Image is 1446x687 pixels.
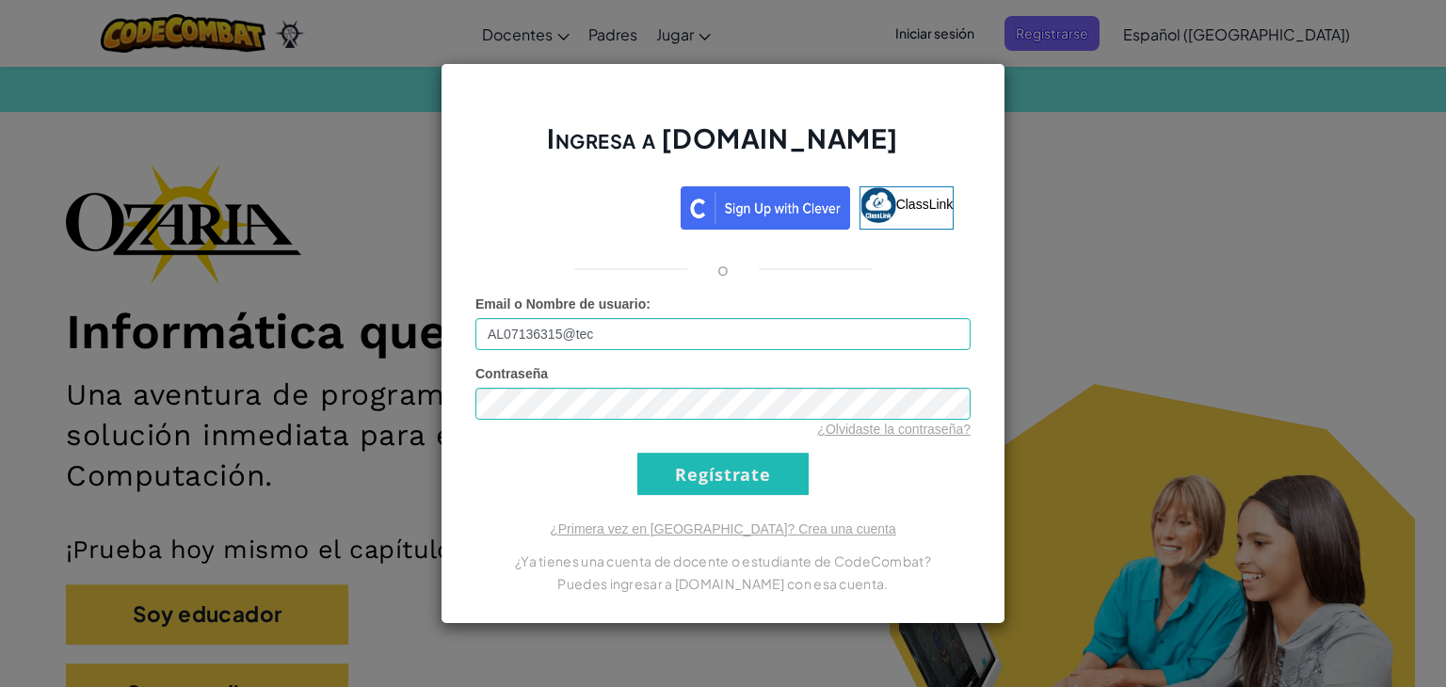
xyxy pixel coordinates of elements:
input: Regístrate [637,453,809,495]
img: classlink-logo-small.png [860,187,896,223]
span: Contraseña [475,366,548,381]
label: : [475,295,651,313]
p: ¿Ya tienes una cuenta de docente o estudiante de CodeCombat? [475,550,971,572]
a: ¿Primera vez en [GEOGRAPHIC_DATA]? Crea una cuenta [550,521,896,536]
img: clever_sso_button@2x.png [681,186,850,230]
p: Puedes ingresar a [DOMAIN_NAME] con esa cuenta. [475,572,971,595]
a: ¿Olvidaste la contraseña? [817,422,971,437]
iframe: Botón de Acceder con Google [483,184,681,226]
span: ClassLink [896,197,954,212]
h2: Ingresa a [DOMAIN_NAME] [475,120,971,175]
p: o [717,258,729,280]
span: Email o Nombre de usuario [475,296,646,312]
